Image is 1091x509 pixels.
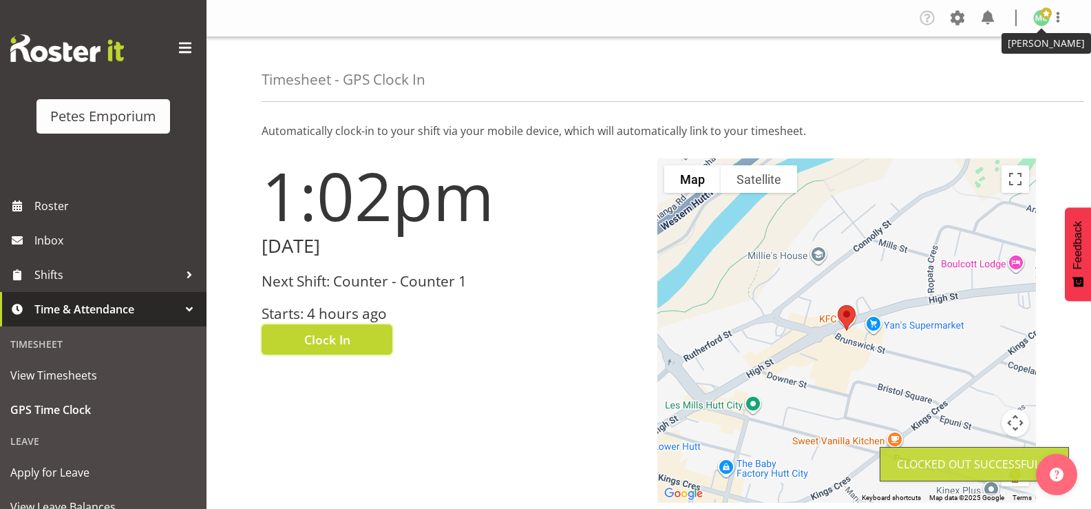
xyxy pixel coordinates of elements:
span: Shifts [34,264,179,285]
a: Apply for Leave [3,455,203,490]
button: Toggle fullscreen view [1002,165,1029,193]
a: Open this area in Google Maps (opens a new window) [661,485,706,503]
img: Rosterit website logo [10,34,124,62]
div: Leave [3,427,203,455]
h2: [DATE] [262,236,641,257]
h3: Next Shift: Counter - Counter 1 [262,273,641,289]
button: Clock In [262,324,392,355]
img: Google [661,485,706,503]
h4: Timesheet - GPS Clock In [262,72,425,87]
span: Feedback [1072,221,1084,269]
span: View Timesheets [10,365,196,386]
button: Keyboard shortcuts [862,493,921,503]
a: View Timesheets [3,358,203,393]
button: Show street map [664,165,721,193]
button: Feedback - Show survey [1065,207,1091,301]
p: Automatically clock-in to your shift via your mobile device, which will automatically link to you... [262,123,1036,139]
span: Time & Attendance [34,299,179,320]
span: Inbox [34,230,200,251]
span: Apply for Leave [10,462,196,483]
img: help-xxl-2.png [1050,468,1063,481]
div: Clocked out Successfully [897,456,1052,472]
button: Map camera controls [1002,409,1029,437]
button: Show satellite imagery [721,165,797,193]
a: Terms (opens in new tab) [1013,494,1032,501]
span: GPS Time Clock [10,399,196,420]
h3: Starts: 4 hours ago [262,306,641,322]
div: Timesheet [3,330,203,358]
span: Clock In [304,331,350,349]
div: Petes Emporium [50,106,156,127]
span: Map data ©2025 Google [929,494,1004,501]
h1: 1:02pm [262,158,641,233]
a: GPS Time Clock [3,393,203,427]
span: Roster [34,196,200,216]
img: melissa-cowen2635.jpg [1033,10,1050,26]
